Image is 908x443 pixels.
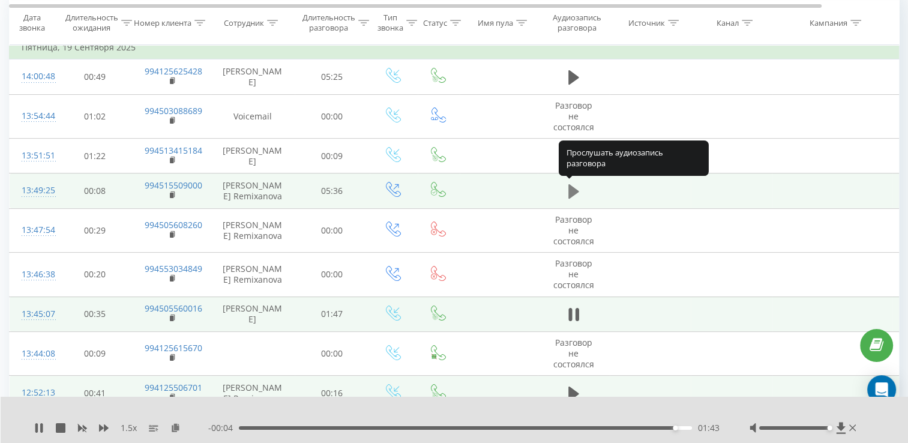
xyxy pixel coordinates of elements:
td: [PERSON_NAME] Remixanova [211,173,295,208]
span: 1.5 x [121,422,137,434]
div: Тип звонка [377,13,403,33]
td: 05:36 [295,173,370,208]
td: 00:09 [295,139,370,173]
span: - 00:04 [208,422,239,434]
div: Accessibility label [673,426,678,430]
span: Разговор не состоялся [553,214,594,247]
td: 01:47 [295,297,370,331]
a: 994505560016 [145,303,202,314]
div: Источник [628,17,665,28]
div: Прослушать аудиозапись разговора [559,140,709,176]
div: Канал [717,17,739,28]
span: Разговор не состоялся [553,337,594,370]
td: 00:49 [58,59,133,94]
td: 00:09 [58,331,133,376]
div: Сотрудник [224,17,264,28]
td: 05:25 [295,59,370,94]
div: 13:47:54 [22,218,46,242]
td: Voicemail [211,94,295,139]
a: 994505608260 [145,219,202,231]
div: 13:49:25 [22,179,46,202]
td: 00:20 [58,253,133,297]
td: 01:02 [58,94,133,139]
td: 00:41 [58,376,133,411]
td: [PERSON_NAME] Remixanova [211,208,295,253]
td: 00:00 [295,253,370,297]
td: [PERSON_NAME] Remixanova [211,376,295,411]
a: 994125625428 [145,65,202,77]
td: 00:16 [295,376,370,411]
div: 12:52:13 [22,381,46,405]
a: 994125506701 [145,382,202,393]
td: 00:29 [58,208,133,253]
td: [PERSON_NAME] [211,139,295,173]
div: 13:45:07 [22,303,46,326]
span: Разговор не состоялся [553,258,594,291]
div: Номер клиента [134,17,191,28]
td: [PERSON_NAME] [211,297,295,331]
div: Accessibility label [828,426,832,430]
td: 01:22 [58,139,133,173]
div: Длительность разговора [302,13,355,33]
div: 13:44:08 [22,342,46,366]
span: Разговор не состоялся [553,100,594,133]
span: 01:43 [698,422,720,434]
td: 00:35 [58,297,133,331]
div: 13:51:51 [22,144,46,167]
a: 994503088689 [145,105,202,116]
div: 13:46:38 [22,263,46,286]
div: Аудиозапись разговора [548,13,606,33]
div: Open Intercom Messenger [867,375,896,404]
div: 14:00:48 [22,65,46,88]
div: Длительность ожидания [65,13,118,33]
td: 00:00 [295,208,370,253]
div: Статус [423,17,447,28]
a: 994513415184 [145,145,202,156]
td: 00:08 [58,173,133,208]
div: 13:54:44 [22,104,46,128]
td: [PERSON_NAME] Remixanova [211,253,295,297]
div: Кампания [810,17,847,28]
a: 994125615670 [145,342,202,354]
div: Имя пула [478,17,513,28]
a: 994515509000 [145,179,202,191]
td: [PERSON_NAME] [211,59,295,94]
td: 00:00 [295,331,370,376]
td: 00:00 [295,94,370,139]
div: Дата звонка [10,13,54,33]
a: 994553034849 [145,263,202,274]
